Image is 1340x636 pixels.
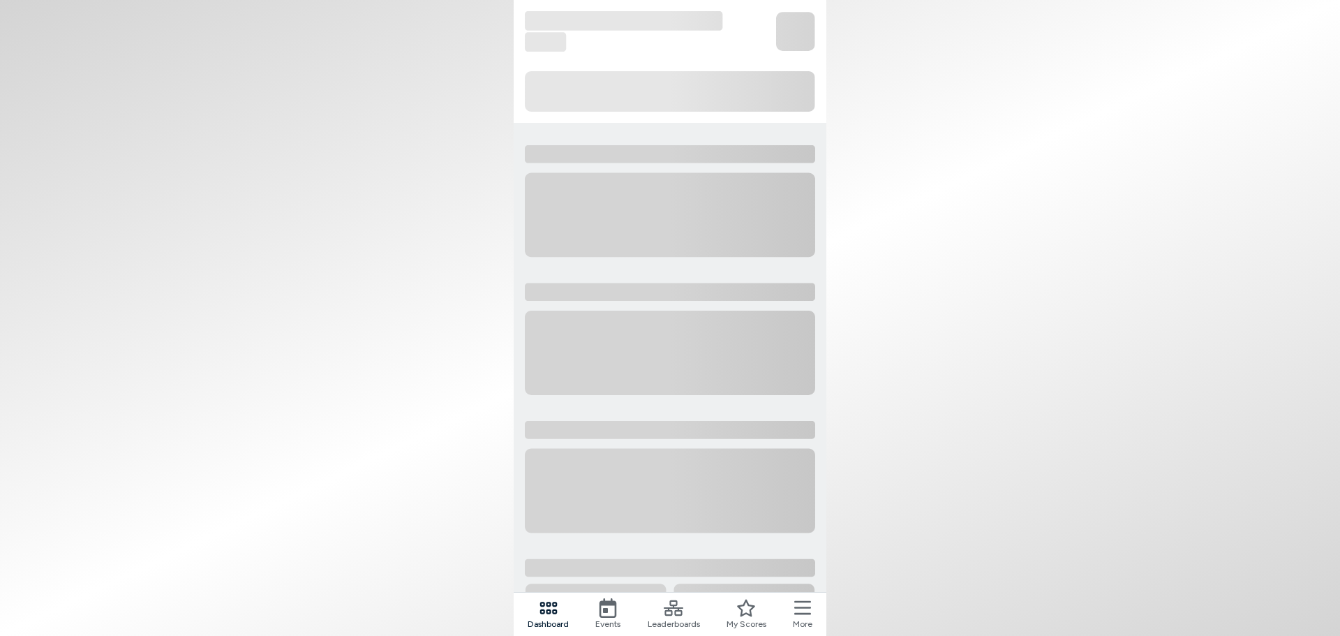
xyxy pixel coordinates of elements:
a: Dashboard [528,598,569,630]
a: My Scores [727,598,766,630]
span: Events [595,618,620,630]
a: Leaderboards [648,598,700,630]
span: More [793,618,812,630]
span: My Scores [727,618,766,630]
span: Dashboard [528,618,569,630]
a: Events [595,598,620,630]
span: Leaderboards [648,618,700,630]
button: More [793,598,812,630]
